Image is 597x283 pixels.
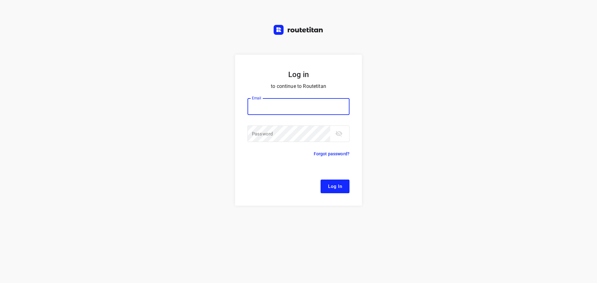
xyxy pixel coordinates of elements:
p: Forgot password? [314,150,349,157]
button: toggle password visibility [333,127,345,140]
h5: Log in [248,70,349,80]
img: Routetitan [274,25,323,35]
span: Log In [328,182,342,190]
button: Log In [321,180,349,193]
p: to continue to Routetitan [248,82,349,91]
